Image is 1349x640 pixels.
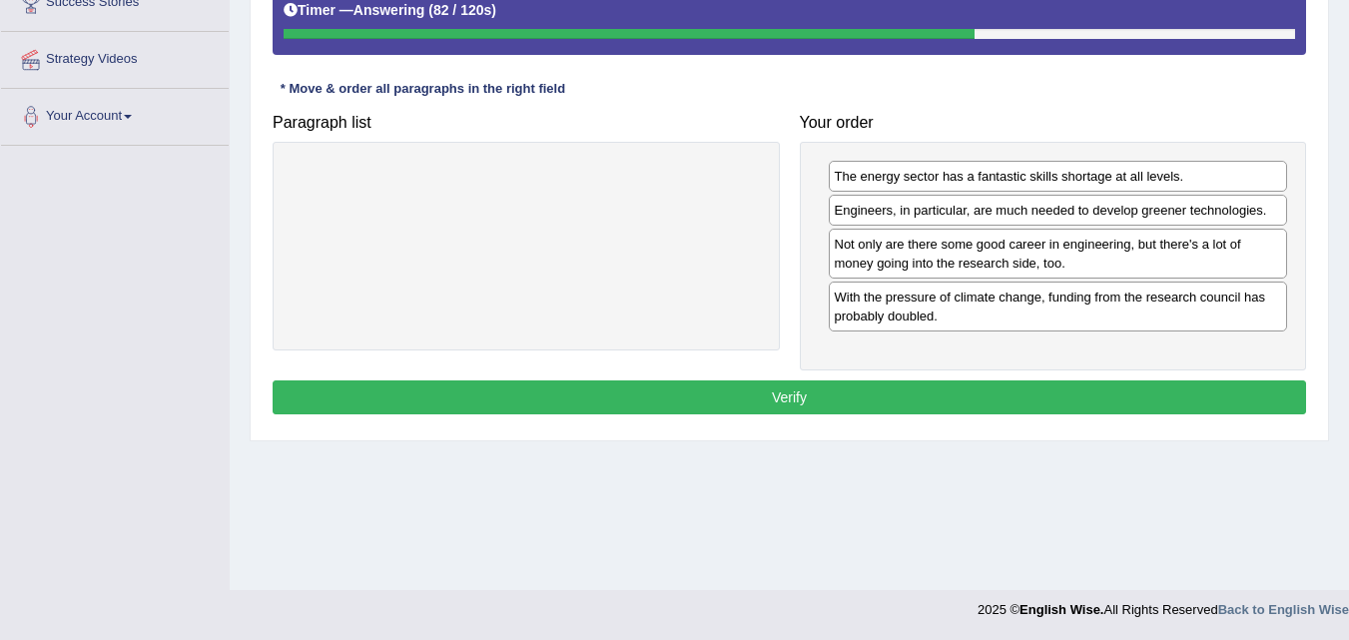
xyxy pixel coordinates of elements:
[273,80,573,99] div: * Move & order all paragraphs in the right field
[1,89,229,139] a: Your Account
[978,590,1349,619] div: 2025 © All Rights Reserved
[428,2,433,18] b: (
[284,3,496,18] h5: Timer —
[829,282,1288,331] div: With the pressure of climate change, funding from the research council has probably doubled.
[273,114,780,132] h4: Paragraph list
[1019,602,1103,617] strong: English Wise.
[491,2,496,18] b: )
[829,195,1288,226] div: Engineers, in particular, are much needed to develop greener technologies.
[353,2,425,18] b: Answering
[829,229,1288,279] div: Not only are there some good career in engineering, but there's a lot of money going into the res...
[1,32,229,82] a: Strategy Videos
[433,2,491,18] b: 82 / 120s
[800,114,1307,132] h4: Your order
[1218,602,1349,617] a: Back to English Wise
[273,380,1306,414] button: Verify
[829,161,1288,192] div: The energy sector has a fantastic skills shortage at all levels.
